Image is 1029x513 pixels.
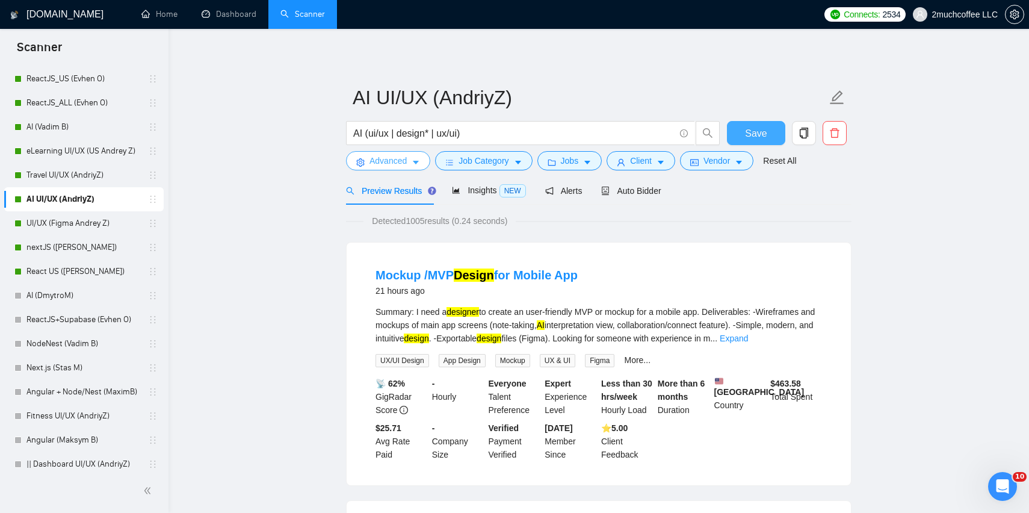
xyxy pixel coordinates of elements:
div: GigRadar Score [373,377,430,417]
span: user [916,10,924,19]
span: holder [148,435,158,445]
span: holder [148,194,158,204]
span: edit [829,90,845,105]
div: Payment Verified [486,421,543,461]
span: App Design [439,354,486,367]
a: ReactJS_US (Evhen O) [26,67,141,91]
a: Angular + Node/Nest (MaximB) [26,380,141,404]
a: AI UI/UX (AndriyZ) [26,187,141,211]
span: area-chart [452,186,460,194]
div: Hourly [430,377,486,417]
span: UX/UI Design [375,354,429,367]
span: 2534 [883,8,901,21]
span: holder [148,411,158,421]
span: Vendor [703,154,730,167]
span: setting [356,158,365,167]
div: Experience Level [542,377,599,417]
span: Alerts [545,186,582,196]
span: caret-down [583,158,592,167]
span: holder [148,267,158,276]
span: copy [793,128,815,138]
span: Preview Results [346,186,433,196]
b: $ 463.58 [770,379,801,388]
span: NEW [499,184,526,197]
a: ReactJS_ALL (Evhen O) [26,91,141,115]
span: Auto Bidder [601,186,661,196]
a: Travel UI/UX (AndriyZ) [26,163,141,187]
a: Angular (Maksym B) [26,428,141,452]
a: searchScanner [280,9,325,19]
input: Search Freelance Jobs... [353,126,675,141]
span: Jobs [561,154,579,167]
a: || Dashboard UI/UX (AndriyZ) [26,452,141,476]
span: ... [710,334,717,343]
span: bars [445,158,454,167]
span: caret-down [514,158,522,167]
button: delete [823,121,847,145]
span: holder [148,315,158,325]
b: [GEOGRAPHIC_DATA] [714,377,805,397]
b: Less than 30 hrs/week [601,379,652,402]
span: holder [148,98,158,108]
span: Job Category [459,154,508,167]
span: Advanced [369,154,407,167]
span: info-circle [400,406,408,414]
div: Client Feedback [599,421,655,461]
a: setting [1005,10,1024,19]
span: folder [548,158,556,167]
a: UI/UX (Figma Andrey Z) [26,211,141,235]
a: eLearning UI/UX (US Andrey Z) [26,139,141,163]
a: React US ([PERSON_NAME]) [26,260,141,284]
b: [DATE] [545,423,572,433]
span: notification [545,187,554,195]
span: double-left [143,485,155,497]
span: holder [148,243,158,252]
a: AI (Vadim B) [26,115,141,139]
span: holder [148,339,158,349]
span: holder [148,170,158,180]
span: search [696,128,719,138]
span: Client [630,154,652,167]
b: ⭐️ 5.00 [601,423,628,433]
b: More than 6 months [658,379,705,402]
span: Connects: [844,8,880,21]
img: upwork-logo.png [830,10,840,19]
button: search [696,121,720,145]
div: Country [712,377,768,417]
mark: designer [447,307,479,317]
a: Fitness UI/UX (AndriyZ) [26,404,141,428]
b: Verified [489,423,519,433]
div: Avg Rate Paid [373,421,430,461]
span: holder [148,363,158,373]
div: Total Spent [768,377,824,417]
span: holder [148,146,158,156]
div: Summary: I need a to create an user-friendly MVP or mockup for a mobile app. Deliverables: -Wiref... [375,305,822,345]
input: Scanner name... [353,82,827,113]
a: Reset All [763,154,796,167]
button: folderJobscaret-down [537,151,602,170]
a: homeHome [141,9,178,19]
span: info-circle [680,129,688,137]
a: dashboardDashboard [202,9,256,19]
span: holder [148,122,158,132]
a: nextJS ([PERSON_NAME]) [26,235,141,260]
span: 10 [1013,472,1027,482]
a: ReactJS+Supabase (Evhen O) [26,308,141,332]
b: 📡 62% [375,379,405,388]
div: Talent Preference [486,377,543,417]
a: More... [624,355,650,365]
span: Insights [452,185,525,195]
span: Save [745,126,767,141]
span: idcard [690,158,699,167]
span: caret-down [412,158,420,167]
span: Figma [585,354,614,367]
span: UX & UI [540,354,575,367]
b: Everyone [489,379,527,388]
b: $25.71 [375,423,401,433]
span: Detected 1005 results (0.24 seconds) [363,214,516,228]
span: holder [148,219,158,228]
b: - [432,379,435,388]
span: robot [601,187,610,195]
a: NodeNest (Vadim B) [26,332,141,356]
